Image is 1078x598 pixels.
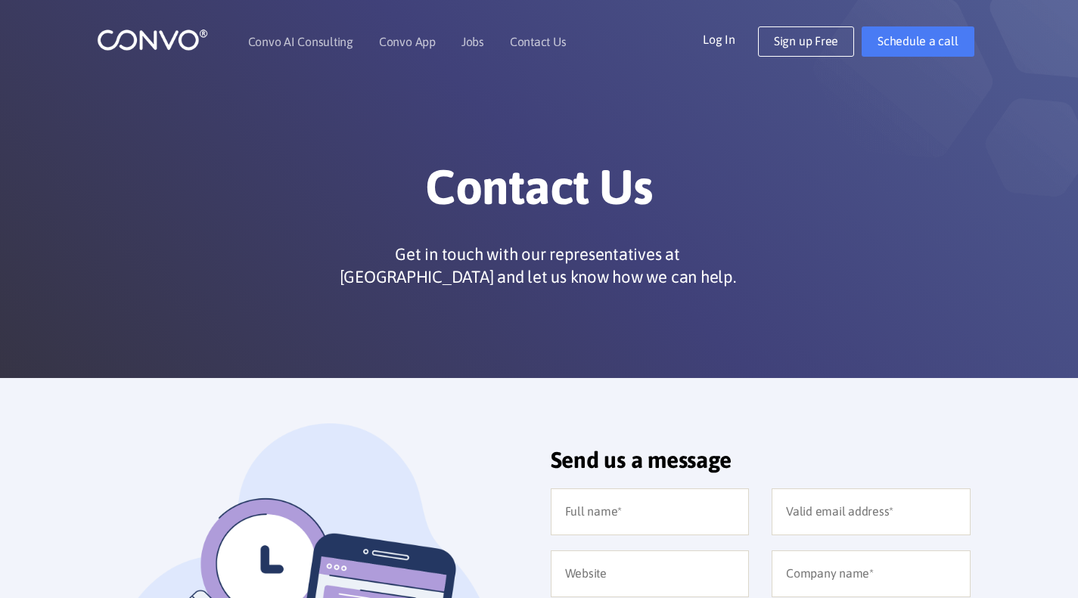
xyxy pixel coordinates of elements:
a: Convo App [379,36,436,48]
input: Full name* [551,488,750,535]
a: Sign up Free [758,26,854,57]
a: Jobs [461,36,484,48]
img: logo_1.png [97,28,208,51]
h2: Send us a message [551,446,971,485]
a: Schedule a call [862,26,974,57]
a: Contact Us [510,36,567,48]
input: Website [551,550,750,597]
p: Get in touch with our representatives at [GEOGRAPHIC_DATA] and let us know how we can help. [334,243,742,288]
a: Convo AI Consulting [248,36,353,48]
h1: Contact Us [120,158,959,228]
input: Company name* [772,550,971,597]
a: Log In [703,26,758,51]
input: Valid email address* [772,488,971,535]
